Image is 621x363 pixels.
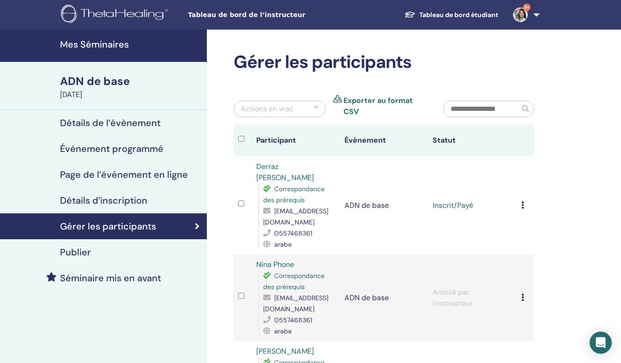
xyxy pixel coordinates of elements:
th: Participant [252,125,340,157]
a: Derraz [PERSON_NAME] [256,162,314,182]
span: [EMAIL_ADDRESS][DOMAIN_NAME] [263,294,328,313]
span: 9+ [523,4,531,11]
h4: Page de l’événement en ligne [60,169,188,180]
div: [DATE] [60,89,201,100]
span: Correspondance des prérequis [263,272,325,291]
div: ADN de base [60,73,201,89]
th: Événement [340,125,428,157]
span: Correspondance des prérequis [263,185,325,204]
a: Nina Phone [256,260,294,269]
span: arabe [274,240,292,248]
div: Actions en vrac [241,103,294,115]
span: 0557468361 [274,229,312,237]
a: Tableau de bord étudiant [397,6,506,24]
h2: Gérer les participants [234,52,534,73]
font: Tableau de bord étudiant [419,11,498,19]
h4: Gérer les participants [60,221,156,232]
h4: Détails d’inscription [60,195,147,206]
h4: Séminaire mis en avant [60,272,161,284]
span: Tableau de bord de l’instructeur [188,10,326,20]
img: default.jpg [513,7,528,22]
a: ADN de base[DATE] [54,73,207,100]
img: graduation-cap-white.svg [404,11,416,18]
h4: Événement programmé [60,143,163,154]
img: logo.png [61,5,171,25]
th: Statut [428,125,516,157]
a: [PERSON_NAME] [256,346,314,356]
td: ADN de base [340,157,428,254]
h4: Détails de l’évènement [60,117,161,128]
span: [EMAIL_ADDRESS][DOMAIN_NAME] [263,207,328,226]
td: ADN de base [340,254,428,341]
h4: Publier [60,247,91,258]
a: Exporter au format CSV [344,95,429,117]
span: 0557468361 [274,316,312,324]
h4: Mes Séminaires [60,39,201,50]
div: Ouvrez Intercom Messenger [590,332,612,354]
span: arabe [274,327,292,335]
